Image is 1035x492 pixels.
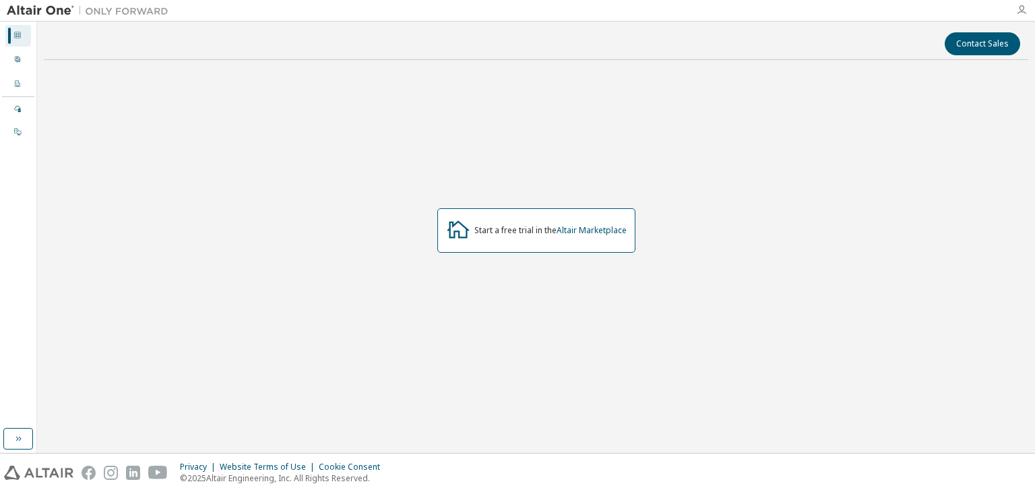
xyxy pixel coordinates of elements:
[5,98,31,120] div: Managed
[180,472,388,484] p: © 2025 Altair Engineering, Inc. All Rights Reserved.
[7,4,175,18] img: Altair One
[319,462,388,472] div: Cookie Consent
[945,32,1020,55] button: Contact Sales
[82,466,96,480] img: facebook.svg
[5,25,31,47] div: Dashboard
[220,462,319,472] div: Website Terms of Use
[104,466,118,480] img: instagram.svg
[474,225,627,236] div: Start a free trial in the
[126,466,140,480] img: linkedin.svg
[4,466,73,480] img: altair_logo.svg
[5,73,31,95] div: Company Profile
[148,466,168,480] img: youtube.svg
[5,121,31,143] div: On Prem
[5,49,31,71] div: User Profile
[557,224,627,236] a: Altair Marketplace
[180,462,220,472] div: Privacy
